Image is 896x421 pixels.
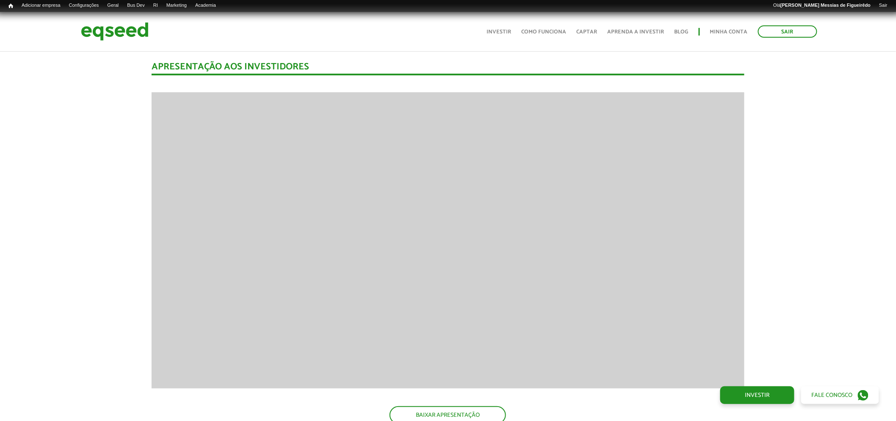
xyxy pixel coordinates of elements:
a: Como funciona [522,29,567,35]
a: Geral [103,2,123,9]
a: Olá[PERSON_NAME] Messias de Figueirêdo [769,2,875,9]
div: Apresentação aos investidores [152,62,745,75]
a: Minha conta [710,29,748,35]
a: Captar [577,29,597,35]
a: Configurações [65,2,103,9]
a: Investir [720,386,794,404]
a: Aprenda a investir [608,29,664,35]
span: Início [8,3,13,9]
a: Blog [675,29,689,35]
a: Início [4,2,17,10]
a: Sair [758,25,817,38]
img: EqSeed [81,20,149,43]
a: RI [149,2,162,9]
a: Academia [191,2,220,9]
a: Investir [487,29,512,35]
strong: [PERSON_NAME] Messias de Figueirêdo [780,3,871,8]
a: Fale conosco [801,386,879,404]
a: Adicionar empresa [17,2,65,9]
a: Sair [875,2,892,9]
a: Marketing [162,2,191,9]
a: Bus Dev [123,2,149,9]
